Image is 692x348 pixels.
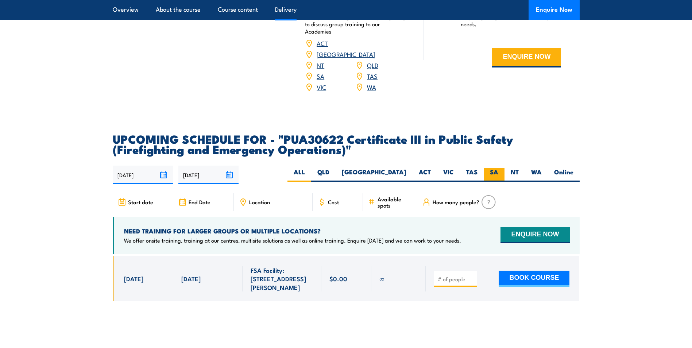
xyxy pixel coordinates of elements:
[113,134,580,154] h2: UPCOMING SCHEDULE FOR - "PUA30622 Certificate III in Public Safety (Firefighting and Emergency Op...
[311,168,336,182] label: QLD
[492,48,561,67] button: ENQUIRE NOW
[460,168,484,182] label: TAS
[500,227,569,243] button: ENQUIRE NOW
[367,82,376,91] a: WA
[379,274,384,283] span: ∞
[317,39,328,47] a: ACT
[525,168,548,182] label: WA
[433,199,479,205] span: How many people?
[113,166,173,184] input: From date
[328,199,339,205] span: Cost
[189,199,210,205] span: End Date
[251,266,313,291] span: FSA Facility: [STREET_ADDRESS][PERSON_NAME]
[367,71,378,80] a: TAS
[499,271,569,287] button: BOOK COURSE
[504,168,525,182] label: NT
[128,199,153,205] span: Start date
[317,50,375,58] a: [GEOGRAPHIC_DATA]
[305,13,406,35] p: Book your training now or enquire [DATE] to discuss group training to our Academies
[124,237,461,244] p: We offer onsite training, training at our centres, multisite solutions as well as online training...
[461,13,561,28] p: Enquire [DATE] and we can work to your needs.
[484,168,504,182] label: SA
[178,166,239,184] input: To date
[124,227,461,235] h4: NEED TRAINING FOR LARGER GROUPS OR MULTIPLE LOCATIONS?
[249,199,270,205] span: Location
[548,168,580,182] label: Online
[438,275,474,283] input: # of people
[317,71,324,80] a: SA
[329,274,347,283] span: $0.00
[124,274,143,283] span: [DATE]
[317,82,326,91] a: VIC
[437,168,460,182] label: VIC
[317,61,324,69] a: NT
[413,168,437,182] label: ACT
[378,196,412,208] span: Available spots
[287,168,311,182] label: ALL
[367,61,378,69] a: QLD
[336,168,413,182] label: [GEOGRAPHIC_DATA]
[181,274,201,283] span: [DATE]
